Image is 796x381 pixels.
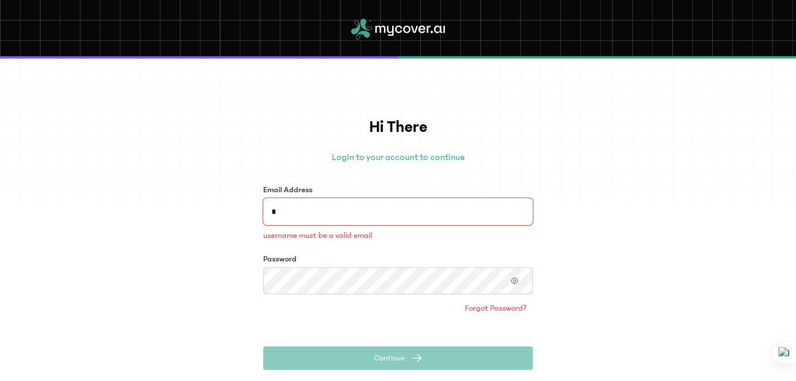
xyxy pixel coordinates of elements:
p: username must be a valid email [263,230,533,241]
h1: Hi There [263,115,533,140]
button: Continue [263,346,533,370]
a: Forgot Password? [459,299,533,318]
span: Continue [374,352,405,364]
p: Login to your account to continue [263,150,533,164]
span: Forgot Password? [465,302,527,314]
label: Email Address [263,184,312,196]
label: Password [263,253,297,265]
